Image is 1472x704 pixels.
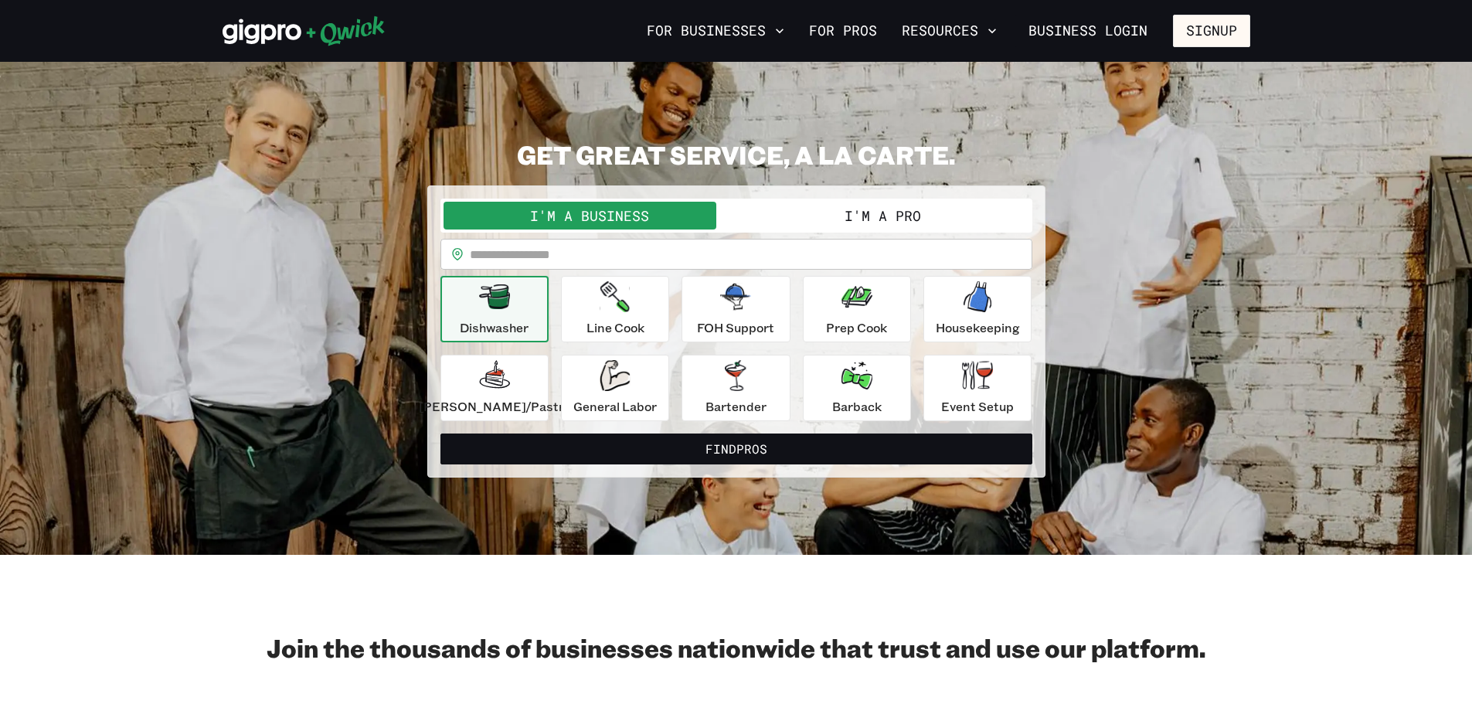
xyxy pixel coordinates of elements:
[941,397,1014,416] p: Event Setup
[561,276,669,342] button: Line Cook
[444,202,736,230] button: I'm a Business
[419,397,570,416] p: [PERSON_NAME]/Pastry
[561,355,669,421] button: General Labor
[586,318,644,337] p: Line Cook
[936,318,1020,337] p: Housekeeping
[641,18,790,44] button: For Businesses
[923,355,1032,421] button: Event Setup
[1015,15,1161,47] a: Business Login
[826,318,887,337] p: Prep Cook
[573,397,657,416] p: General Labor
[923,276,1032,342] button: Housekeeping
[705,397,767,416] p: Bartender
[832,397,882,416] p: Barback
[427,139,1045,170] h2: GET GREAT SERVICE, A LA CARTE.
[803,355,911,421] button: Barback
[803,276,911,342] button: Prep Cook
[440,355,549,421] button: [PERSON_NAME]/Pastry
[682,355,790,421] button: Bartender
[440,276,549,342] button: Dishwasher
[460,318,529,337] p: Dishwasher
[803,18,883,44] a: For Pros
[896,18,1003,44] button: Resources
[736,202,1029,230] button: I'm a Pro
[697,318,774,337] p: FOH Support
[682,276,790,342] button: FOH Support
[440,434,1032,464] button: FindPros
[223,632,1250,663] h2: Join the thousands of businesses nationwide that trust and use our platform.
[1173,15,1250,47] button: Signup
